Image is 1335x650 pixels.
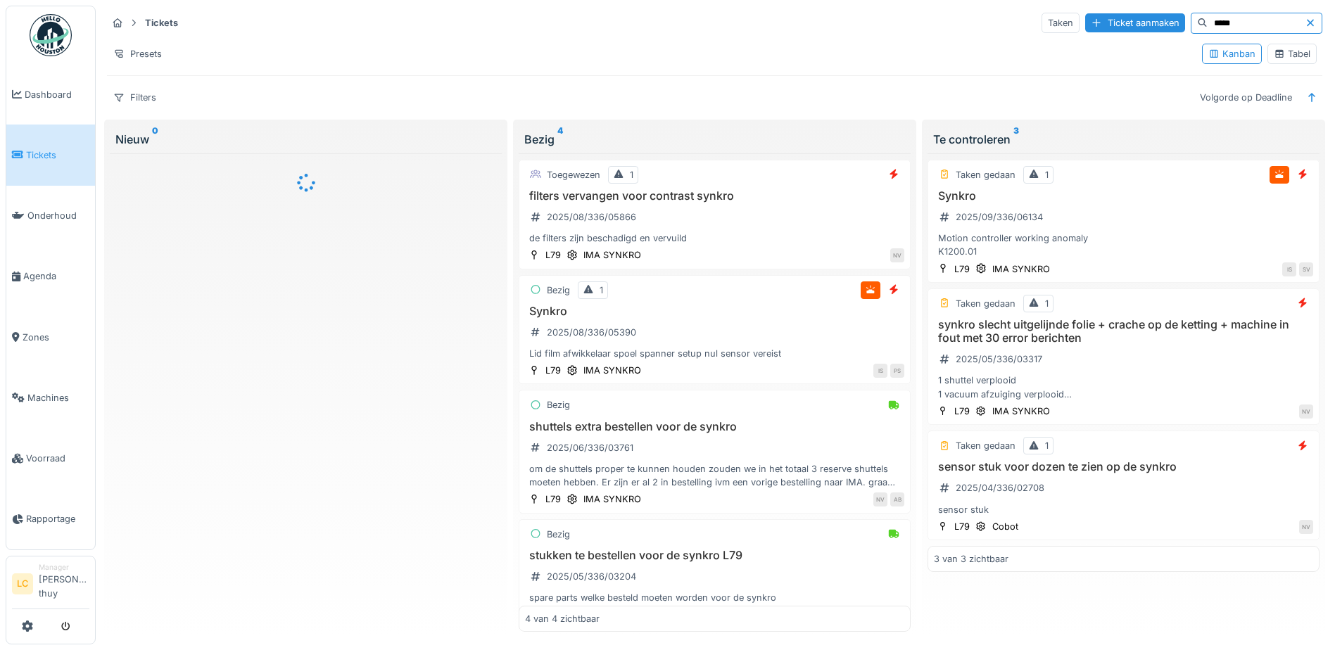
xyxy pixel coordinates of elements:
div: 1 [1045,168,1049,181]
div: Motion controller working anomaly K1200.01 [934,231,1313,258]
a: LC Manager[PERSON_NAME] thuy [12,562,89,609]
div: IS [1282,262,1296,276]
div: om de shuttels proper te kunnen houden zouden we in het totaal 3 reserve shuttels moeten hebben. ... [525,462,904,489]
div: 1 [1045,297,1049,310]
div: 1 [1045,439,1049,452]
div: NV [873,492,887,506]
a: Zones [6,307,95,367]
div: 1 shuttel verplooid 1 vacuum afzuiging verplooid uitgelijnde folie proberen te wisselen machine a... [934,374,1313,400]
span: Voorraad [26,452,89,465]
h3: Synkro [525,305,904,318]
div: Ticket aanmaken [1085,13,1185,32]
div: L79 [954,262,970,276]
div: 2025/09/336/06134 [956,210,1043,224]
div: Taken [1042,13,1080,33]
div: Presets [107,44,168,64]
div: L79 [954,520,970,533]
a: Agenda [6,246,95,307]
a: Onderhoud [6,186,95,246]
div: IMA SYNKRO [992,404,1050,418]
span: Onderhoud [27,209,89,222]
div: Bezig [547,398,570,412]
div: 2025/05/336/03204 [547,570,636,583]
div: Toegewezen [547,168,600,181]
span: Agenda [23,269,89,283]
div: Te controleren [933,131,1314,148]
a: Tickets [6,125,95,185]
a: Voorraad [6,428,95,489]
div: spare parts welke besteld moeten worden voor de synkro veel zaken kunnen we volgens mij ergens an... [525,591,904,618]
div: Taken gedaan [956,297,1016,310]
div: Filters [107,87,163,108]
div: SV [1299,262,1313,276]
div: Kanban [1208,47,1255,60]
div: NV [1299,520,1313,534]
div: IMA SYNKRO [583,492,641,506]
span: Tickets [26,148,89,162]
span: Rapportage [26,512,89,525]
h3: sensor stuk voor dozen te zien op de synkro [934,460,1313,473]
sup: 0 [152,131,158,148]
div: IS [873,364,887,378]
div: NV [890,248,904,262]
div: 1 [630,168,633,181]
div: Taken gedaan [956,168,1016,181]
div: IMA SYNKRO [583,364,641,377]
div: IMA SYNKRO [992,262,1050,276]
h3: Synkro [934,189,1313,203]
div: Manager [39,562,89,573]
a: Dashboard [6,64,95,125]
div: 4 van 4 zichtbaar [525,611,600,625]
div: 2025/08/336/05390 [547,326,636,339]
li: [PERSON_NAME] thuy [39,562,89,606]
div: Bezig [524,131,905,148]
div: 2025/05/336/03317 [956,352,1042,366]
div: 1 [600,283,603,297]
a: Rapportage [6,489,95,549]
img: Badge_color-CXgf-gQk.svg [30,14,72,56]
span: Zones [23,331,89,344]
h3: shuttels extra bestellen voor de synkro [525,420,904,433]
div: Tabel [1274,47,1310,60]
div: Nieuw [115,131,496,148]
div: Volgorde op Deadline [1194,87,1298,108]
h3: filters vervangen voor contrast synkro [525,189,904,203]
div: 2025/04/336/02708 [956,481,1044,495]
sup: 4 [557,131,563,148]
h3: synkro slecht uitgelijnde folie + crache op de ketting + machine in fout met 30 error berichten [934,318,1313,345]
div: 2025/08/336/05866 [547,210,636,224]
div: Bezig [547,528,570,541]
div: NV [1299,404,1313,419]
div: Bezig [547,283,570,297]
li: LC [12,573,33,594]
span: Dashboard [25,88,89,101]
div: de filters zijn beschadigd en vervuild [525,231,904,245]
div: L79 [545,364,561,377]
div: Taken gedaan [956,439,1016,452]
div: PS [890,364,904,378]
sup: 3 [1013,131,1019,148]
div: IMA SYNKRO [583,248,641,262]
div: L79 [954,404,970,418]
div: L79 [545,248,561,262]
span: Machines [27,391,89,404]
strong: Tickets [139,16,184,30]
div: 3 van 3 zichtbaar [934,552,1008,566]
div: sensor stuk [934,503,1313,516]
div: AB [890,492,904,506]
div: L79 [545,492,561,506]
h3: stukken te bestellen voor de synkro L79 [525,549,904,562]
div: Cobot [992,520,1018,533]
div: Lid film afwikkelaar spoel spanner setup nul sensor vereist [525,347,904,360]
a: Machines [6,367,95,428]
div: 2025/06/336/03761 [547,441,633,454]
